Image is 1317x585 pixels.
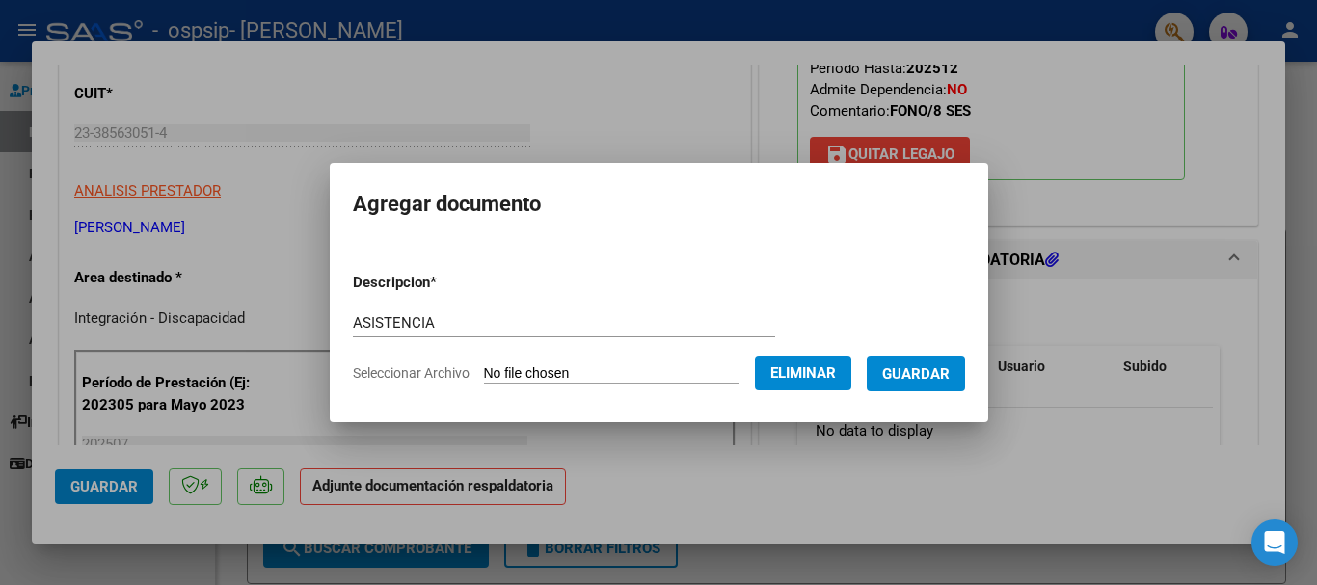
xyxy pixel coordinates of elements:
span: Guardar [882,365,950,383]
div: Open Intercom Messenger [1251,519,1298,566]
span: Eliminar [770,364,836,382]
button: Guardar [867,356,965,391]
h2: Agregar documento [353,186,965,223]
span: Seleccionar Archivo [353,365,470,381]
button: Eliminar [755,356,851,390]
p: Descripcion [353,272,537,294]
